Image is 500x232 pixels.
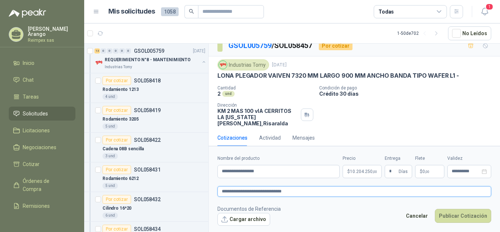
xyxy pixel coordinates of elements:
[107,48,112,54] div: 0
[23,93,39,101] span: Tareas
[319,85,497,91] p: Condición de pago
[9,73,75,87] a: Chat
[217,155,340,162] label: Nombre del producto
[228,41,272,50] a: GSOL005759
[478,5,491,18] button: 1
[105,64,132,70] p: Industrias Tomy
[217,213,270,226] button: Cargar archivo
[102,195,131,204] div: Por cotizar
[102,146,144,152] p: Cadena 08B sencilla
[134,78,161,83] p: SOL058418
[189,9,194,14] span: search
[94,48,100,54] div: 13
[23,202,50,210] span: Remisiones
[101,48,106,54] div: 0
[219,61,227,69] img: Company Logo
[119,48,125,54] div: 0
[134,167,161,172] p: SOL058431
[485,3,493,10] span: 1
[84,162,208,192] a: Por cotizarSOL058431Rodamiento 62125 und
[23,160,40,168] span: Cotizar
[113,48,119,54] div: 0
[28,38,75,43] p: Reimpex sas
[102,175,139,182] p: Rodamiento 6212
[343,155,382,162] label: Precio
[350,169,377,174] span: 10.204.250
[23,126,50,135] span: Licitaciones
[161,7,179,16] span: 1058
[102,136,131,144] div: Por cotizar
[9,90,75,104] a: Tareas
[217,72,459,80] p: LONA PLEGADOR VAIVEN 7320 MM LARGO 900 MM ANCHO BANDA TIPO WAFER L1 -
[292,134,315,142] div: Mensajes
[9,9,46,18] img: Logo peakr
[105,56,191,63] p: REQUERIMIENTO N°8 - MANTENIMIENTO
[102,106,131,115] div: Por cotizar
[272,62,287,69] p: [DATE]
[102,94,118,100] div: 4 und
[102,213,118,218] div: 6 und
[9,107,75,121] a: Solicitudes
[217,85,313,91] p: Cantidad
[222,91,235,97] div: und
[378,8,394,16] div: Todas
[217,91,221,97] p: 2
[217,103,298,108] p: Dirección
[102,153,118,159] div: 3 und
[319,91,497,97] p: Crédito 30 días
[193,48,205,55] p: [DATE]
[9,124,75,137] a: Licitaciones
[373,170,377,174] span: ,00
[9,140,75,154] a: Negociaciones
[420,169,422,174] span: $
[217,134,247,142] div: Cotizaciones
[84,73,208,103] a: Por cotizarSOL058418Rodamiento 12134 und
[102,116,139,123] p: Rodamiento 3205
[94,58,103,67] img: Company Logo
[102,205,131,212] p: Cilindro 16*20
[319,41,352,50] div: Por cotizar
[134,137,161,143] p: SOL058422
[23,177,68,193] span: Órdenes de Compra
[23,76,34,84] span: Chat
[435,209,491,223] button: Publicar Cotización
[28,26,75,37] p: [PERSON_NAME] Arango
[84,103,208,133] a: Por cotizarSOL058419Rodamiento 32055 und
[134,48,164,54] p: GSOL005759
[102,124,118,129] div: 5 und
[217,59,269,70] div: Industrias Tomy
[9,56,75,70] a: Inicio
[415,165,444,178] p: $ 0,00
[9,174,75,196] a: Órdenes de Compra
[84,133,208,162] a: Por cotizarSOL058422Cadena 08B sencilla3 und
[134,197,161,202] p: SOL058432
[228,40,313,51] p: / SOL058457
[102,183,118,189] div: 5 und
[385,155,412,162] label: Entrega
[134,108,161,113] p: SOL058419
[102,76,131,85] div: Por cotizar
[217,205,281,213] p: Documentos de Referencia
[94,47,207,70] a: 13 0 0 0 0 0 GSOL005759[DATE] Company LogoREQUERIMIENTO N°8 - MANTENIMIENTOIndustrias Tomy
[102,86,139,93] p: Rodamiento 1213
[23,59,34,67] span: Inicio
[217,108,298,126] p: KM 2 MAS 100 vIA CERRITOS LA [US_STATE] [PERSON_NAME] , Risaralda
[343,165,382,178] p: $10.204.250,00
[102,165,131,174] div: Por cotizar
[126,48,131,54] div: 0
[422,169,429,174] span: 0
[397,27,442,39] div: 1 - 50 de 702
[108,6,155,17] h1: Mis solicitudes
[134,227,161,232] p: SOL058434
[9,157,75,171] a: Cotizar
[447,155,491,162] label: Validez
[415,155,444,162] label: Flete
[399,165,408,178] span: Días
[23,110,48,118] span: Solicitudes
[402,209,432,223] button: Cancelar
[9,199,75,213] a: Remisiones
[259,134,281,142] div: Actividad
[425,170,429,174] span: ,00
[23,143,56,151] span: Negociaciones
[84,192,208,222] a: Por cotizarSOL058432Cilindro 16*206 und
